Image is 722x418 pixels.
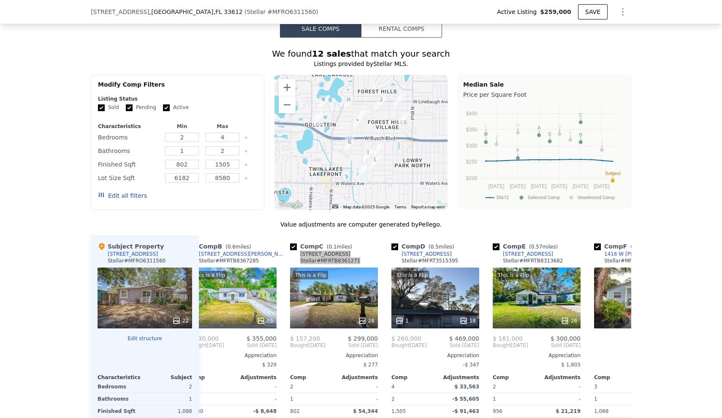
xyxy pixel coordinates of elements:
div: [STREET_ADDRESS] [108,251,158,257]
text: [DATE] [510,183,526,189]
div: Comp F [594,242,662,251]
text: F [516,148,519,153]
span: -$ 91,463 [452,408,479,414]
text: $350 [466,127,478,133]
label: Active [163,104,189,111]
span: 1,505 [391,408,406,414]
div: 9320 N Arrawana Ave [313,112,323,126]
div: Adjustments [233,374,277,381]
span: 0.57 [531,244,543,250]
input: Pending [126,104,133,111]
span: $ 181,000 [493,335,523,342]
button: Clear [244,177,248,180]
a: Terms [394,205,406,209]
text: [DATE] [551,183,567,189]
div: 9707 N Willow Ave [394,94,403,108]
div: 8409 N Jones Ave [358,164,367,178]
div: 2 [147,381,192,393]
div: Adjustments [537,374,581,381]
div: - [538,393,581,405]
div: Adjustments [435,374,479,381]
div: [DATE] [391,342,427,349]
span: $ 1,803 [561,362,581,368]
button: Clear [244,136,248,139]
div: - [234,381,277,393]
div: 1416 W Humphrey St [374,142,383,157]
text: A [537,125,541,130]
a: [STREET_ADDRESS][PERSON_NAME] [189,251,287,257]
span: $ 130,000 [189,335,219,342]
div: Modify Comp Filters [98,80,257,96]
label: Pending [126,104,156,111]
label: Sold [98,104,119,111]
span: 2 [290,384,293,390]
span: Stellar [247,8,266,15]
text: I [601,140,603,145]
text: $300 [466,143,478,149]
div: Subject Property [98,242,164,251]
div: This is a Flip [293,271,328,279]
span: $ 300,000 [551,335,581,342]
text: Unselected Comp [578,195,615,200]
span: 4 [391,384,395,390]
div: 1,088 [147,405,192,417]
div: 18 [459,317,476,325]
span: 0.1 [328,244,337,250]
a: Open this area in Google Maps (opens a new window) [277,199,304,210]
span: Map data ©2025 Google [343,205,389,209]
span: Bought [493,342,511,349]
button: Rental Comps [361,20,442,38]
div: [DATE] [493,342,528,349]
span: 3 [594,384,597,390]
div: Comp [594,374,638,381]
span: , FL 33612 [213,8,242,15]
div: Bathrooms [98,393,143,405]
span: $ 355,000 [247,335,277,342]
div: Comp [290,374,334,381]
span: 1,088 [594,408,608,414]
a: [STREET_ADDRESS] [391,251,452,257]
span: $ 329 [262,362,277,368]
div: Comp [189,374,233,381]
text: J [495,134,498,139]
span: Sold [DATE] [224,342,277,349]
div: 9318 Forest Hills Dr [399,113,408,127]
div: 2 [391,393,434,405]
div: Finished Sqft [98,158,160,170]
a: [STREET_ADDRESS] [493,251,553,257]
div: Finished Sqft [98,405,143,417]
div: Value adjustments are computer generated by Pellego . [91,220,631,229]
div: Stellar # MFRT3515395 [402,257,458,264]
div: Appreciation [290,352,378,359]
div: 9409 W Perio Pl [357,109,366,123]
div: A chart. [463,101,626,206]
text: $250 [466,159,478,165]
div: Appreciation [594,352,682,359]
span: $ 260,000 [391,335,421,342]
text: Subject [605,171,621,176]
text: [DATE] [489,183,505,189]
div: Comp E [493,242,561,251]
span: # MFRO6311560 [267,8,316,15]
div: Stellar # MFRT3523381 [604,257,661,264]
div: 2106 W Herman St [344,96,353,110]
div: This is a Flip [192,271,227,279]
div: - [234,393,277,405]
text: 33612 [496,195,509,200]
span: -$ 347 [463,362,479,368]
span: Bought [290,342,308,349]
span: $ 157,200 [290,335,320,342]
span: 0.6 [228,244,236,250]
span: $ 33,563 [454,384,479,390]
div: Stellar # MFRTB8367285 [199,257,259,264]
div: - [336,381,378,393]
span: -$ 8,648 [253,408,277,414]
div: Comp [493,374,537,381]
div: Listings provided by Stellar MLS . [91,60,631,68]
div: Lot Size Sqft [98,172,160,184]
button: Sale Comps [280,20,361,38]
span: -$ 55,605 [452,396,479,402]
span: ( miles) [526,244,561,250]
span: ( miles) [627,244,662,250]
div: [STREET_ADDRESS] [300,251,350,257]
